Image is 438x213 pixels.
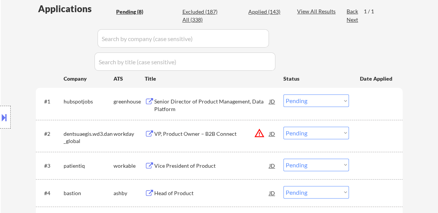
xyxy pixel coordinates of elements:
div: JD [269,94,276,108]
div: Senior Director of Product Management, Data Platform [154,98,269,113]
div: Vice President of Product [154,162,269,170]
div: Title [145,75,276,83]
div: VP, Product Owner – B2B Connect [154,130,269,138]
button: warning_amber [254,128,265,138]
div: #4 [44,189,58,197]
div: JD [269,127,276,140]
div: Status [283,72,349,85]
div: Date Applied [360,75,393,83]
div: All (338) [182,16,220,24]
div: Back [347,8,359,15]
div: Head of Product [154,189,269,197]
div: 1 / 1 [364,8,381,15]
div: ashby [113,189,145,197]
div: JD [269,186,276,200]
div: Applications [38,4,113,13]
div: Applied (143) [248,8,286,16]
input: Search by title (case sensitive) [94,52,275,71]
input: Search by company (case sensitive) [98,29,269,48]
div: View All Results [297,8,338,15]
div: JD [269,159,276,172]
div: Next [347,16,359,24]
div: bastion [64,189,113,197]
div: Excluded (187) [182,8,220,16]
div: Pending (8) [116,8,154,16]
